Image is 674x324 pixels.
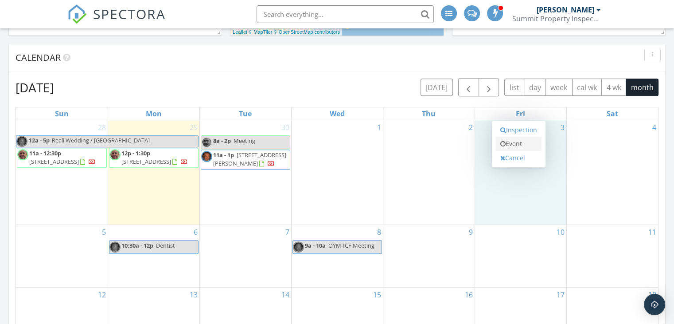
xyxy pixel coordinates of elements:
a: SPECTORA [67,12,166,31]
img: jimmy3.jpg [201,137,212,148]
a: Go to October 7, 2025 [284,225,291,239]
a: 12p - 1:30p [STREET_ADDRESS] [109,148,199,168]
a: Go to October 16, 2025 [463,288,475,302]
a: Go to October 17, 2025 [555,288,566,302]
img: The Best Home Inspection Software - Spectora [67,4,87,24]
td: Go to October 3, 2025 [475,120,566,225]
td: Go to October 2, 2025 [383,120,475,225]
img: img_1790.jpg [201,151,212,162]
a: Go to September 30, 2025 [280,120,291,134]
a: Go to October 2, 2025 [467,120,475,134]
a: Leaflet [233,29,247,35]
span: Reali Wedding / [GEOGRAPHIC_DATA] [52,136,150,144]
a: © MapTiler [249,29,273,35]
a: © OpenStreetMap contributors [274,29,340,35]
button: list [504,79,524,96]
a: 11a - 1p [STREET_ADDRESS][PERSON_NAME] [213,151,286,167]
a: Go to October 11, 2025 [647,225,658,239]
div: | [230,28,342,36]
td: Go to October 5, 2025 [16,225,108,287]
a: Inspection [496,123,542,137]
span: 9a - 10a [305,241,326,249]
td: Go to October 7, 2025 [199,225,291,287]
button: [DATE] [421,79,453,96]
a: Go to October 1, 2025 [375,120,383,134]
a: Thursday [420,107,437,120]
a: Go to October 5, 2025 [100,225,108,239]
span: [STREET_ADDRESS] [121,158,171,166]
a: Saturday [605,107,620,120]
a: Go to October 12, 2025 [96,288,108,302]
td: Go to October 9, 2025 [383,225,475,287]
span: 11a - 12:30p [29,149,61,157]
div: [PERSON_NAME] [537,5,594,14]
button: week [545,79,573,96]
a: Go to October 10, 2025 [555,225,566,239]
img: img_1790.jpg [293,241,304,253]
button: 4 wk [601,79,626,96]
span: [STREET_ADDRESS] [29,158,79,166]
td: Go to September 28, 2025 [16,120,108,225]
a: Go to September 29, 2025 [188,120,199,134]
a: Go to October 8, 2025 [375,225,383,239]
a: Tuesday [237,107,253,120]
td: Go to October 1, 2025 [291,120,383,225]
td: Go to September 29, 2025 [108,120,199,225]
span: SPECTORA [93,4,166,23]
button: day [524,79,546,96]
img: jimmy3.jpg [109,149,121,160]
a: Go to October 15, 2025 [371,288,383,302]
a: Go to September 28, 2025 [96,120,108,134]
td: Go to October 8, 2025 [291,225,383,287]
a: 12p - 1:30p [STREET_ADDRESS] [121,149,188,166]
span: 11a - 1p [213,151,234,159]
a: Go to October 4, 2025 [651,120,658,134]
img: img_1790.jpg [109,241,121,253]
a: Go to October 6, 2025 [192,225,199,239]
a: Monday [144,107,164,120]
td: Go to October 6, 2025 [108,225,199,287]
button: Next month [479,78,499,96]
td: Go to October 10, 2025 [475,225,566,287]
a: Go to October 13, 2025 [188,288,199,302]
span: 12p - 1:30p [121,149,150,157]
button: cal wk [572,79,602,96]
a: Friday [514,107,527,120]
span: 12a - 5p [28,136,50,147]
span: Dentist [156,241,175,249]
span: 8a - 2p [213,137,231,145]
img: img_1790.jpg [16,136,27,147]
input: Search everything... [257,5,434,23]
a: Go to October 14, 2025 [280,288,291,302]
a: Go to October 18, 2025 [647,288,658,302]
a: Go to October 9, 2025 [467,225,475,239]
h2: [DATE] [16,79,54,96]
a: 11a - 1p [STREET_ADDRESS][PERSON_NAME] [201,150,290,170]
a: Wednesday [328,107,347,120]
td: Go to October 4, 2025 [566,120,658,225]
a: Event [496,137,542,151]
a: Go to October 3, 2025 [559,120,566,134]
span: OYM-ICF Meeting [328,241,374,249]
span: 10:30a - 12p [121,241,153,249]
td: Go to September 30, 2025 [199,120,291,225]
span: [STREET_ADDRESS][PERSON_NAME] [213,151,286,167]
a: 11a - 12:30p [STREET_ADDRESS] [17,148,107,168]
a: 11a - 12:30p [STREET_ADDRESS] [29,149,96,166]
div: Open Intercom Messenger [644,294,665,315]
button: month [626,79,658,96]
div: Summit Property Inspectors [512,14,601,23]
img: jimmy3.jpg [17,149,28,160]
span: Meeting [234,137,255,145]
button: Previous month [458,78,479,96]
a: Sunday [53,107,70,120]
td: Go to October 11, 2025 [566,225,658,287]
span: Calendar [16,51,61,63]
a: Cancel [496,151,542,165]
